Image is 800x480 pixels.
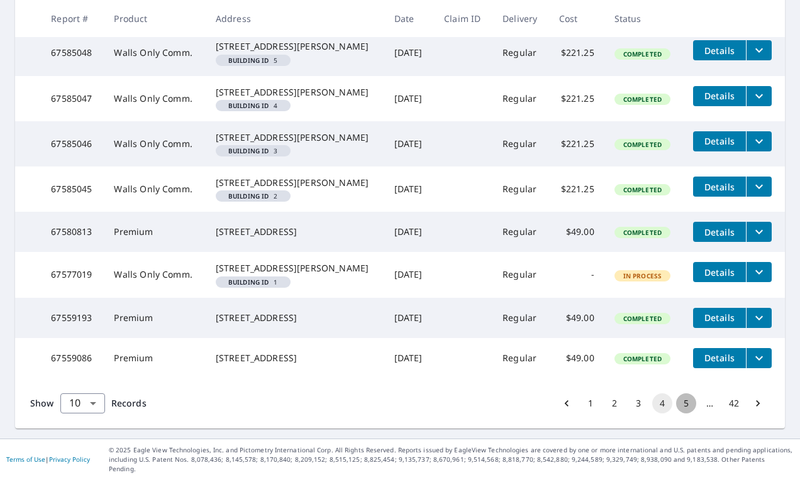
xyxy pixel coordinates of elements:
button: filesDropdownBtn-67585046 [746,131,772,151]
td: Walls Only Comm. [104,166,205,212]
td: Regular [492,166,549,212]
nav: pagination navigation [555,393,770,413]
td: Walls Only Comm. [104,121,205,166]
td: [DATE] [384,298,434,338]
span: In Process [616,271,670,280]
div: [STREET_ADDRESS][PERSON_NAME] [216,40,374,53]
span: Completed [616,95,669,104]
td: $49.00 [549,298,604,338]
td: $49.00 [549,338,604,378]
span: Show [30,397,54,409]
button: detailsBtn-67585047 [693,86,746,106]
td: Regular [492,298,549,338]
button: page 4 [652,393,672,413]
a: Privacy Policy [49,455,90,464]
td: [DATE] [384,166,434,212]
span: Completed [616,228,669,237]
button: Go to page 1 [581,393,601,413]
td: 67585048 [41,30,104,75]
td: [DATE] [384,30,434,75]
td: Premium [104,338,205,378]
td: [DATE] [384,338,434,378]
div: … [700,397,720,410]
span: Completed [616,314,669,323]
button: filesDropdownBtn-67559086 [746,348,772,368]
button: filesDropdownBtn-67577019 [746,262,772,282]
button: Go to next page [748,393,768,413]
td: Regular [492,30,549,75]
td: [DATE] [384,76,434,121]
button: Go to page 2 [604,393,625,413]
em: Building ID [228,148,269,154]
td: [DATE] [384,212,434,252]
td: Regular [492,212,549,252]
span: Details [701,226,738,238]
td: $221.25 [549,30,604,75]
td: $49.00 [549,212,604,252]
span: Completed [616,185,669,194]
button: detailsBtn-67559193 [693,308,746,328]
em: Building ID [228,279,269,285]
td: Premium [104,212,205,252]
div: [STREET_ADDRESS] [216,352,374,364]
div: [STREET_ADDRESS] [216,312,374,324]
div: [STREET_ADDRESS][PERSON_NAME] [216,131,374,144]
button: filesDropdownBtn-67580813 [746,222,772,242]
button: Go to previous page [557,393,577,413]
td: Regular [492,121,549,166]
td: 67585046 [41,121,104,166]
em: Building ID [228,102,269,109]
button: Go to page 3 [628,393,648,413]
span: Completed [616,140,669,149]
span: Completed [616,50,669,58]
button: Go to page 5 [676,393,696,413]
span: 2 [221,193,286,199]
button: detailsBtn-67585048 [693,40,746,60]
div: [STREET_ADDRESS][PERSON_NAME] [216,86,374,99]
td: 67585045 [41,166,104,212]
span: Records [111,397,147,409]
p: | [6,455,90,463]
button: filesDropdownBtn-67585047 [746,86,772,106]
button: filesDropdownBtn-67559193 [746,308,772,328]
td: [DATE] [384,252,434,297]
div: [STREET_ADDRESS][PERSON_NAME] [216,177,374,189]
button: detailsBtn-67585045 [693,177,746,197]
span: 1 [221,279,286,285]
div: Show 10 records [60,393,105,413]
td: 67577019 [41,252,104,297]
button: Go to page 42 [724,393,744,413]
button: detailsBtn-67577019 [693,262,746,282]
span: Details [701,352,738,364]
span: Details [701,266,738,278]
span: Details [701,135,738,147]
td: Walls Only Comm. [104,30,205,75]
span: 5 [221,57,286,63]
td: Regular [492,76,549,121]
td: 67559193 [41,298,104,338]
td: [DATE] [384,121,434,166]
div: 10 [60,386,105,421]
em: Building ID [228,57,269,63]
td: Regular [492,252,549,297]
button: detailsBtn-67580813 [693,222,746,242]
span: Details [701,45,738,57]
td: 67559086 [41,338,104,378]
td: $221.25 [549,121,604,166]
em: Building ID [228,193,269,199]
span: Details [701,90,738,102]
a: Terms of Use [6,455,45,464]
td: $221.25 [549,166,604,212]
button: filesDropdownBtn-67585045 [746,177,772,197]
div: [STREET_ADDRESS][PERSON_NAME] [216,262,374,275]
td: - [549,252,604,297]
td: Premium [104,298,205,338]
td: Walls Only Comm. [104,252,205,297]
td: $221.25 [549,76,604,121]
td: Regular [492,338,549,378]
td: Walls Only Comm. [104,76,205,121]
p: © 2025 Eagle View Technologies, Inc. and Pictometry International Corp. All Rights Reserved. Repo... [109,445,794,474]
div: [STREET_ADDRESS] [216,226,374,238]
button: detailsBtn-67559086 [693,348,746,368]
td: 67580813 [41,212,104,252]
